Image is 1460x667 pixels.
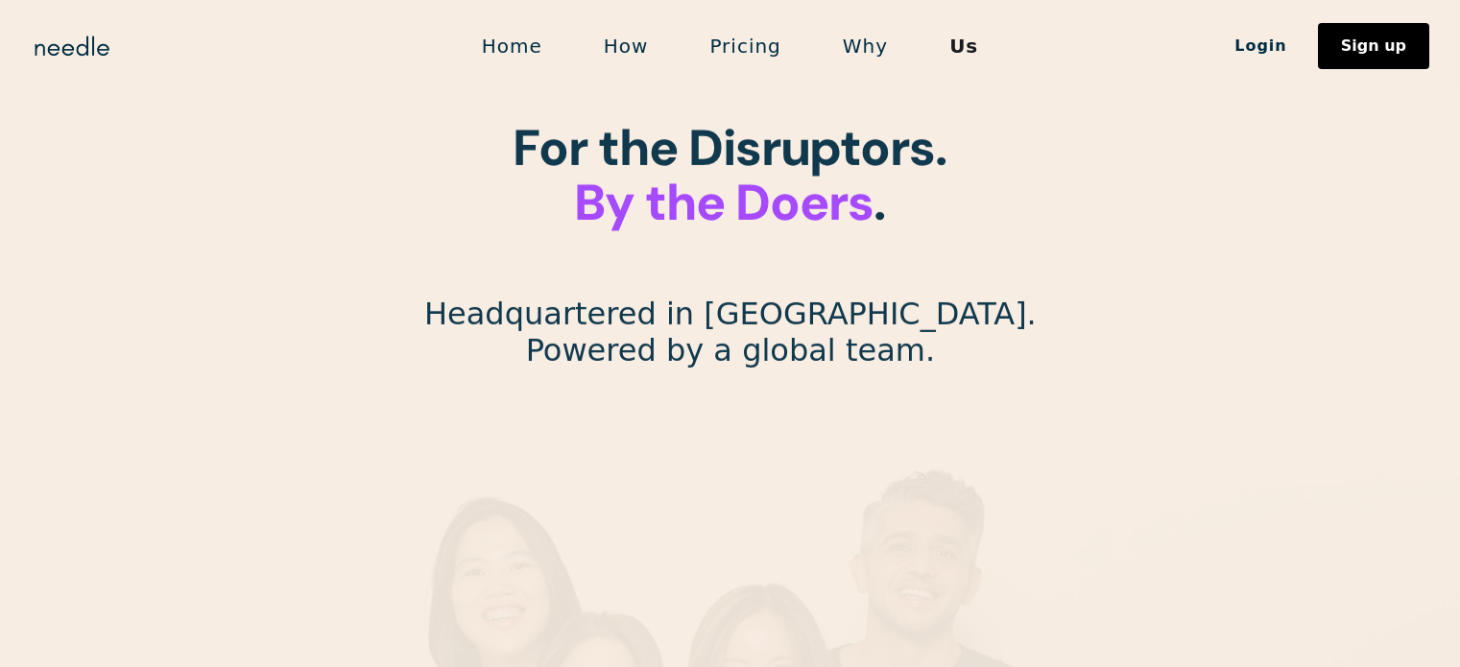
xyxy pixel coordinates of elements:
[679,26,811,66] a: Pricing
[919,26,1009,66] a: Us
[1341,38,1406,54] div: Sign up
[424,296,1037,369] p: Headquartered in [GEOGRAPHIC_DATA]. Powered by a global team.
[1318,23,1429,69] a: Sign up
[573,26,680,66] a: How
[1204,30,1318,62] a: Login
[451,26,573,66] a: Home
[575,170,874,235] span: By the Doers
[513,121,946,286] h1: For the Disruptors. ‍ . ‍
[812,26,919,66] a: Why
